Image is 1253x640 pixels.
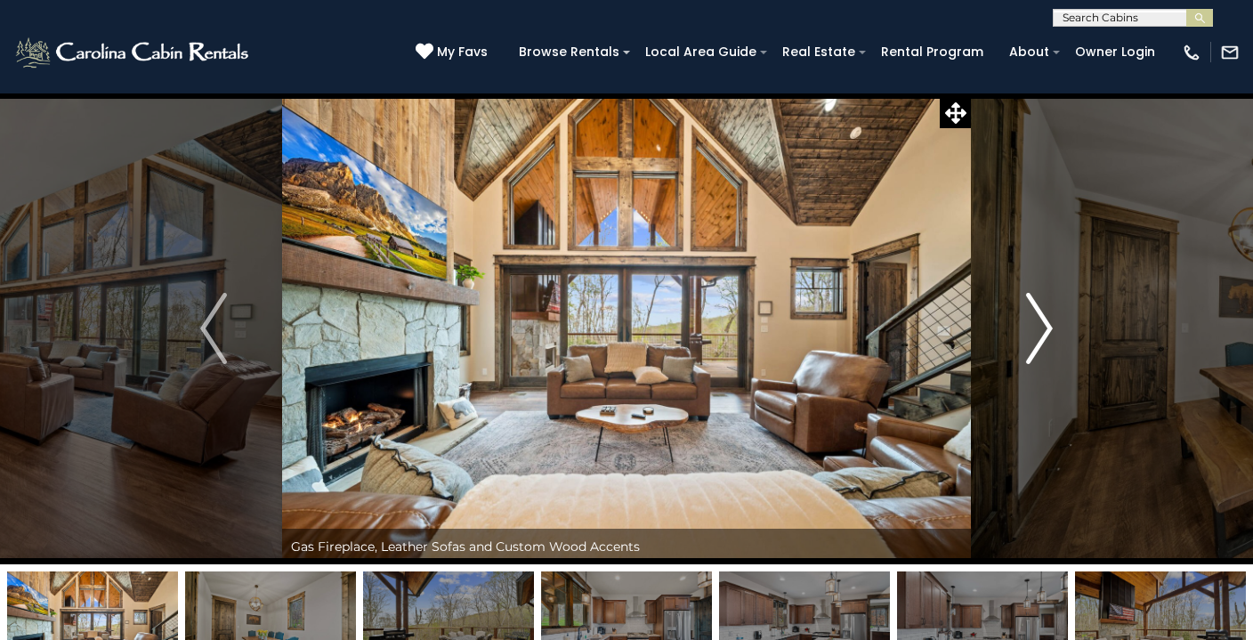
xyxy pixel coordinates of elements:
a: About [1000,38,1058,66]
a: My Favs [416,43,492,62]
span: My Favs [437,43,488,61]
a: Local Area Guide [636,38,765,66]
button: Previous [145,93,282,564]
img: mail-regular-white.png [1220,43,1240,62]
a: Browse Rentals [510,38,628,66]
a: Rental Program [872,38,992,66]
img: arrow [1026,293,1053,364]
button: Next [971,93,1108,564]
img: phone-regular-white.png [1182,43,1201,62]
img: White-1-2.png [13,35,254,70]
a: Owner Login [1066,38,1164,66]
a: Real Estate [773,38,864,66]
img: arrow [200,293,227,364]
div: Gas Fireplace, Leather Sofas and Custom Wood Accents [282,529,971,564]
